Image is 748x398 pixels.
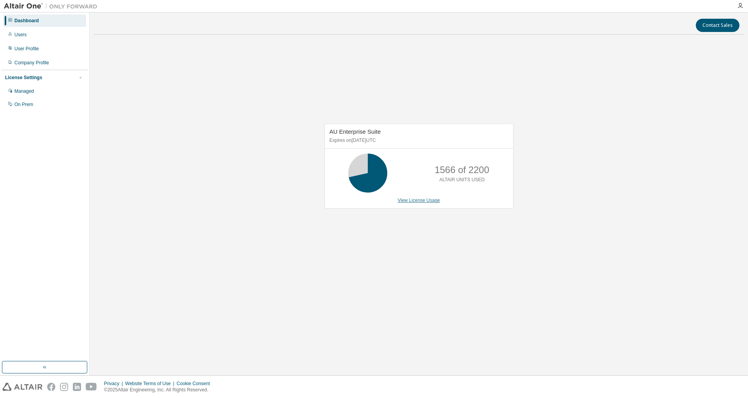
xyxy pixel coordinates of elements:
button: Contact Sales [696,19,739,32]
img: altair_logo.svg [2,383,42,391]
img: facebook.svg [47,383,55,391]
img: instagram.svg [60,383,68,391]
div: User Profile [14,46,39,52]
a: View License Usage [398,198,440,203]
div: Company Profile [14,60,49,66]
p: ALTAIR UNITS USED [439,177,485,183]
div: Website Terms of Use [125,380,176,387]
div: Cookie Consent [176,380,214,387]
div: License Settings [5,74,42,81]
div: Users [14,32,26,38]
img: youtube.svg [86,383,97,391]
p: © 2025 Altair Engineering, Inc. All Rights Reserved. [104,387,215,393]
div: On Prem [14,101,33,108]
p: 1566 of 2200 [435,163,489,177]
span: AU Enterprise Suite [330,128,381,135]
div: Managed [14,88,34,94]
div: Dashboard [14,18,39,24]
img: Altair One [4,2,101,10]
p: Expires on [DATE] UTC [330,137,506,144]
div: Privacy [104,380,125,387]
img: linkedin.svg [73,383,81,391]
